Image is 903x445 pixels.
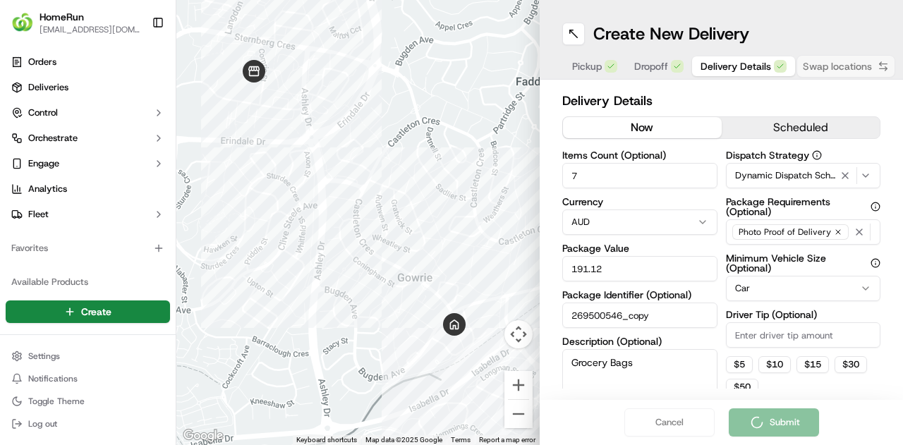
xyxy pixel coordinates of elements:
button: $5 [726,356,753,373]
button: Zoom out [504,400,533,428]
p: Welcome 👋 [14,56,257,78]
button: scheduled [722,117,880,138]
span: Control [28,106,58,119]
input: Got a question? Start typing here... [37,90,254,105]
span: Pickup [572,59,602,73]
button: HomeRun [40,10,84,24]
label: Description (Optional) [562,336,717,346]
button: Notifications [6,369,170,389]
label: Currency [562,197,717,207]
span: Dropoff [634,59,668,73]
span: Delivery Details [701,59,771,73]
span: Orders [28,56,56,68]
span: Deliveries [28,81,68,94]
button: Keyboard shortcuts [296,435,357,445]
div: 📗 [14,205,25,217]
label: Items Count (Optional) [562,150,717,160]
a: Open this area in Google Maps (opens a new window) [180,427,226,445]
div: We're available if you need us! [48,148,178,159]
span: API Documentation [133,204,226,218]
a: 📗Knowledge Base [8,198,114,224]
button: now [563,117,722,138]
span: Log out [28,418,57,429]
textarea: Grocery Bags [562,349,717,428]
input: Enter package value [562,256,717,281]
h2: Delivery Details [562,91,880,111]
button: Map camera controls [504,320,533,348]
button: Toggle Theme [6,391,170,411]
img: Google [180,427,226,445]
button: $50 [726,379,758,396]
button: Control [6,102,170,124]
label: Driver Tip (Optional) [726,310,881,319]
button: $15 [796,356,829,373]
span: Knowledge Base [28,204,108,218]
input: Enter package identifier [562,303,717,328]
span: Fleet [28,208,49,221]
a: Report a map error [479,436,535,444]
button: Package Requirements (Optional) [871,202,880,212]
div: Available Products [6,271,170,293]
label: Package Requirements (Optional) [726,197,881,217]
button: Start new chat [240,138,257,155]
a: Terms (opens in new tab) [451,436,471,444]
img: HomeRun [11,11,34,34]
button: $30 [835,356,867,373]
button: $10 [758,356,791,373]
span: Dynamic Dispatch Scheduled [735,169,837,182]
button: Settings [6,346,170,366]
div: Start new chat [48,134,231,148]
span: Analytics [28,183,67,195]
a: 💻API Documentation [114,198,232,224]
button: HomeRunHomeRun[EMAIL_ADDRESS][DOMAIN_NAME] [6,6,146,39]
label: Package Identifier (Optional) [562,290,717,300]
span: Toggle Theme [28,396,85,407]
label: Minimum Vehicle Size (Optional) [726,253,881,273]
button: Dynamic Dispatch Scheduled [726,163,881,188]
a: Analytics [6,178,170,200]
span: Orchestrate [28,132,78,145]
button: Photo Proof of Delivery [726,219,881,245]
button: Log out [6,414,170,434]
span: Engage [28,157,59,170]
button: Fleet [6,203,170,226]
button: Create [6,300,170,323]
button: Dispatch Strategy [812,150,822,160]
span: Map data ©2025 Google [365,436,442,444]
div: 💻 [119,205,131,217]
span: Photo Proof of Delivery [739,226,831,238]
button: [EMAIL_ADDRESS][DOMAIN_NAME] [40,24,140,35]
button: Engage [6,152,170,175]
button: Minimum Vehicle Size (Optional) [871,258,880,268]
button: Zoom in [504,371,533,399]
label: Package Value [562,243,717,253]
a: Powered byPylon [99,238,171,249]
label: Dispatch Strategy [726,150,881,160]
img: 1736555255976-a54dd68f-1ca7-489b-9aae-adbdc363a1c4 [14,134,40,159]
h1: Create New Delivery [593,23,749,45]
span: Notifications [28,373,78,384]
input: Enter number of items [562,163,717,188]
span: Create [81,305,111,319]
div: Favorites [6,237,170,260]
button: Orchestrate [6,127,170,150]
img: Nash [14,13,42,42]
input: Enter driver tip amount [726,322,881,348]
a: Deliveries [6,76,170,99]
a: Orders [6,51,170,73]
span: Pylon [140,238,171,249]
span: Settings [28,350,60,362]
